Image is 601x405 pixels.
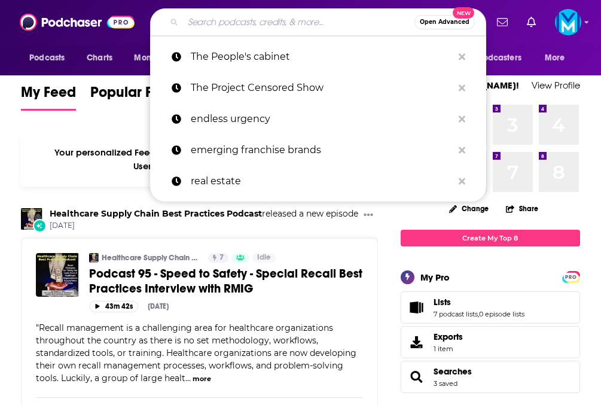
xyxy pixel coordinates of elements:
[555,9,581,35] button: Show profile menu
[191,103,453,135] p: endless urgency
[434,366,472,377] a: Searches
[50,208,262,219] a: Healthcare Supply Chain Best Practices Podcast
[522,12,541,32] a: Show notifications dropdown
[478,310,479,318] span: ,
[90,83,178,111] a: Popular Feed
[564,272,578,281] a: PRO
[89,266,362,296] span: Podcast 95 - Speed to Safety - Special Recall Best Practices Interview with RMIG
[434,331,463,342] span: Exports
[434,345,463,353] span: 1 item
[89,266,363,296] a: Podcast 95 - Speed to Safety - Special Recall Best Practices Interview with RMIG
[150,41,486,72] a: The People's cabinet
[219,252,224,264] span: 7
[505,197,539,220] button: Share
[564,273,578,282] span: PRO
[21,132,378,187] div: Your personalized Feed is curated based on the Podcasts, Creators, Users, and Lists that you Follow.
[36,253,80,297] img: Podcast 95 - Speed to Safety - Special Recall Best Practices Interview with RMIG
[545,50,565,66] span: More
[434,297,451,307] span: Lists
[150,135,486,166] a: emerging franchise brands
[150,72,486,103] a: The Project Censored Show
[453,7,474,19] span: New
[87,50,112,66] span: Charts
[50,221,358,231] span: [DATE]
[208,253,228,263] a: 7
[257,252,271,264] span: Idle
[191,41,453,72] p: The People's cabinet
[401,361,580,393] span: Searches
[33,219,46,232] div: New Episode
[36,322,356,383] span: "
[479,310,524,318] a: 0 episode lists
[134,50,176,66] span: Monitoring
[555,9,581,35] img: User Profile
[191,166,453,197] p: real estate
[442,201,496,216] button: Change
[414,15,475,29] button: Open AdvancedNew
[185,373,191,383] span: ...
[150,166,486,197] a: real estate
[405,299,429,316] a: Lists
[555,9,581,35] span: Logged in as katepacholek
[191,72,453,103] p: The Project Censored Show
[420,19,469,25] span: Open Advanced
[252,253,276,263] a: Idle
[434,379,457,388] a: 3 saved
[90,83,178,108] span: Popular Feed
[36,322,356,383] span: Recall management is a challenging area for healthcare organizations throughout the country as th...
[536,47,580,69] button: open menu
[193,374,211,384] button: more
[150,8,486,36] div: Search podcasts, credits, & more...
[102,253,200,263] a: Healthcare Supply Chain Best Practices Podcast
[492,12,512,32] a: Show notifications dropdown
[401,291,580,324] span: Lists
[401,326,580,358] a: Exports
[191,135,453,166] p: emerging franchise brands
[148,302,169,310] div: [DATE]
[20,11,135,34] img: Podchaser - Follow, Share and Rate Podcasts
[21,47,80,69] button: open menu
[434,297,524,307] a: Lists
[420,272,450,283] div: My Pro
[89,301,138,312] button: 43m 42s
[79,47,120,69] a: Charts
[126,47,192,69] button: open menu
[434,310,478,318] a: 7 podcast lists
[405,334,429,351] span: Exports
[405,369,429,385] a: Searches
[150,103,486,135] a: endless urgency
[21,83,76,111] a: My Feed
[29,50,65,66] span: Podcasts
[21,83,76,108] span: My Feed
[464,50,521,66] span: For Podcasters
[532,80,580,91] a: View Profile
[21,208,42,230] img: Healthcare Supply Chain Best Practices Podcast
[89,253,99,263] img: Healthcare Supply Chain Best Practices Podcast
[359,208,378,223] button: Show More Button
[50,208,358,220] h3: released a new episode
[183,13,414,32] input: Search podcasts, credits, & more...
[456,47,539,69] button: open menu
[401,230,580,246] a: Create My Top 8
